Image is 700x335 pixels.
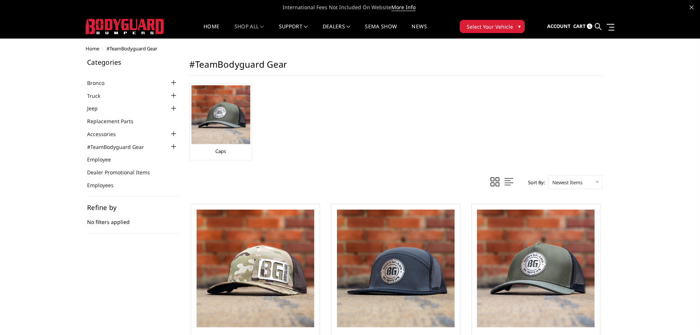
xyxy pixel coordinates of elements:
h5: Categories [87,59,178,65]
a: Employees [87,181,123,189]
a: Bronco [87,79,114,87]
img: Graphite / Black Cap [337,210,455,327]
button: Select Your Vehicle [460,20,525,33]
span: #TeamBodyguard Gear [107,45,157,52]
a: Replacement Parts [87,117,143,125]
a: Home [86,45,99,52]
a: SEMA Show [365,24,397,38]
a: Dealer Promotional Items [87,168,159,176]
a: Cart 6 [573,17,592,36]
a: Home [204,24,219,38]
a: Loden / Black Cap [474,206,599,331]
a: #TeamBodyguard Gear [87,143,153,151]
h1: #TeamBodyguard Gear [189,59,602,76]
a: Truck [87,92,110,100]
a: Camo / Brown Cap [193,206,318,331]
a: News [412,24,427,38]
a: More Info [391,4,416,11]
iframe: Chat Widget [663,300,700,335]
span: Account [547,23,571,29]
a: shop all [234,24,264,38]
span: Cart [573,23,586,29]
img: BODYGUARD BUMPERS [86,19,165,34]
span: 6 [587,24,592,29]
div: No filters applied [87,204,178,234]
span: ▾ [518,22,521,30]
label: Sort By: [524,177,545,188]
h5: Refine by [87,204,178,211]
img: Camo / Brown Cap [197,210,314,327]
a: Accessories [87,130,125,138]
a: Support [279,24,308,38]
a: Jeep [87,104,107,112]
img: Loden / Black Cap [477,210,595,327]
a: Dealers [323,24,351,38]
a: Employee [87,156,120,163]
a: Account [547,17,571,36]
span: Select Your Vehicle [467,23,513,31]
a: Graphite / Black Cap [333,206,458,331]
a: Caps [215,148,226,154]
